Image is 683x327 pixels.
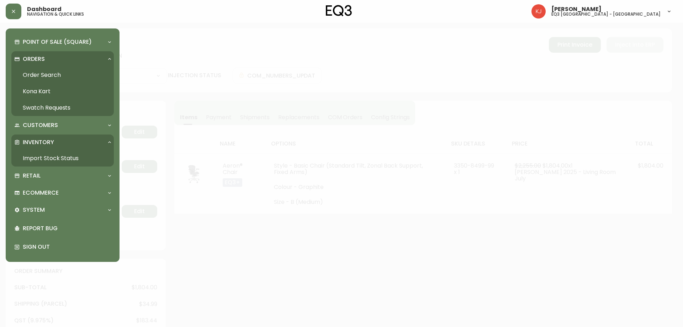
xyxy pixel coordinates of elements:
div: Retail [11,168,114,184]
p: Orders [23,55,45,63]
a: Kona Kart [11,83,114,100]
a: Swatch Requests [11,100,114,116]
div: Ecommerce [11,185,114,201]
div: System [11,202,114,218]
span: Dashboard [27,6,62,12]
div: Inventory [11,135,114,150]
img: logo [326,5,352,16]
p: Ecommerce [23,189,59,197]
div: Orders [11,51,114,67]
a: Order Search [11,67,114,83]
div: Point of Sale (Square) [11,34,114,50]
div: Report Bug [11,219,114,238]
div: Sign Out [11,238,114,256]
span: [PERSON_NAME] [551,6,602,12]
a: Import Stock Status [11,150,114,167]
h5: eq3 [GEOGRAPHIC_DATA] - [GEOGRAPHIC_DATA] [551,12,661,16]
h5: navigation & quick links [27,12,84,16]
p: Customers [23,121,58,129]
div: Customers [11,117,114,133]
img: 24a625d34e264d2520941288c4a55f8e [531,4,546,19]
p: Report Bug [23,225,111,232]
p: Point of Sale (Square) [23,38,92,46]
p: Inventory [23,138,54,146]
p: System [23,206,45,214]
p: Sign Out [23,243,111,251]
p: Retail [23,172,41,180]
